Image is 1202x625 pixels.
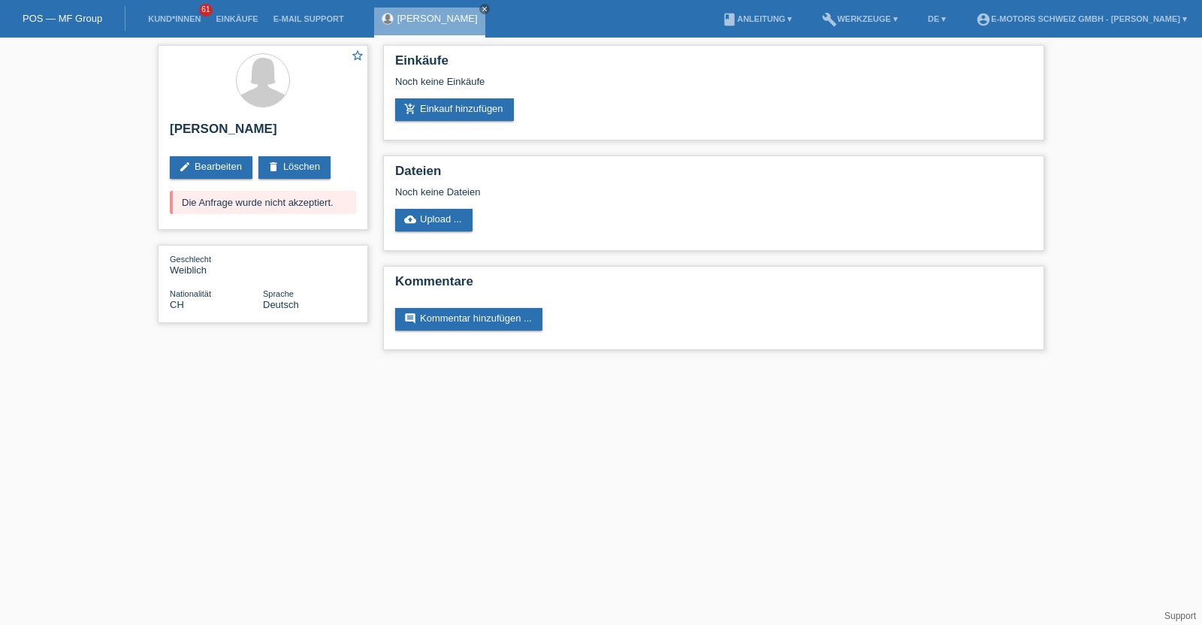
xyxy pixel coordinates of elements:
[179,161,191,173] i: edit
[395,76,1032,98] div: Noch keine Einkäufe
[170,255,211,264] span: Geschlecht
[395,274,1032,297] h2: Kommentare
[395,53,1032,76] h2: Einkäufe
[479,4,490,14] a: close
[976,12,991,27] i: account_circle
[170,191,356,214] div: Die Anfrage wurde nicht akzeptiert.
[814,14,905,23] a: buildWerkzeuge ▾
[722,12,737,27] i: book
[263,289,294,298] span: Sprache
[395,186,854,198] div: Noch keine Dateien
[170,122,356,144] h2: [PERSON_NAME]
[481,5,488,13] i: close
[23,13,102,24] a: POS — MF Group
[822,12,837,27] i: build
[404,312,416,325] i: comment
[208,14,265,23] a: Einkäufe
[351,49,364,62] i: star_border
[170,253,263,276] div: Weiblich
[395,98,514,121] a: add_shopping_cartEinkauf hinzufügen
[266,14,352,23] a: E-Mail Support
[258,156,331,179] a: deleteLöschen
[404,213,416,225] i: cloud_upload
[170,156,252,179] a: editBearbeiten
[199,4,213,17] span: 61
[395,209,473,231] a: cloud_uploadUpload ...
[263,299,299,310] span: Deutsch
[267,161,279,173] i: delete
[714,14,799,23] a: bookAnleitung ▾
[170,299,184,310] span: Schweiz
[1164,611,1196,621] a: Support
[395,308,542,331] a: commentKommentar hinzufügen ...
[170,289,211,298] span: Nationalität
[351,49,364,65] a: star_border
[397,13,478,24] a: [PERSON_NAME]
[395,164,1032,186] h2: Dateien
[968,14,1194,23] a: account_circleE-Motors Schweiz GmbH - [PERSON_NAME] ▾
[920,14,953,23] a: DE ▾
[404,103,416,115] i: add_shopping_cart
[140,14,208,23] a: Kund*innen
